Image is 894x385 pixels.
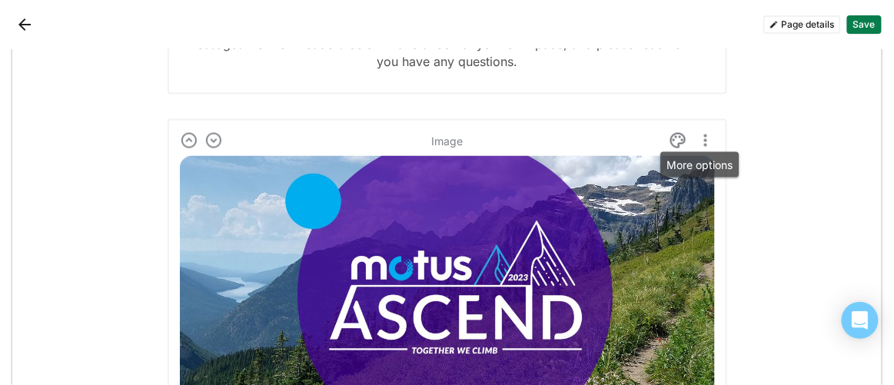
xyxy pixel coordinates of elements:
[661,152,739,178] div: More options
[847,15,882,34] button: Save
[763,15,841,34] button: Page details
[431,134,463,148] div: Image
[842,302,879,339] div: Open Intercom Messenger
[696,128,715,153] button: More options
[12,12,37,37] button: Back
